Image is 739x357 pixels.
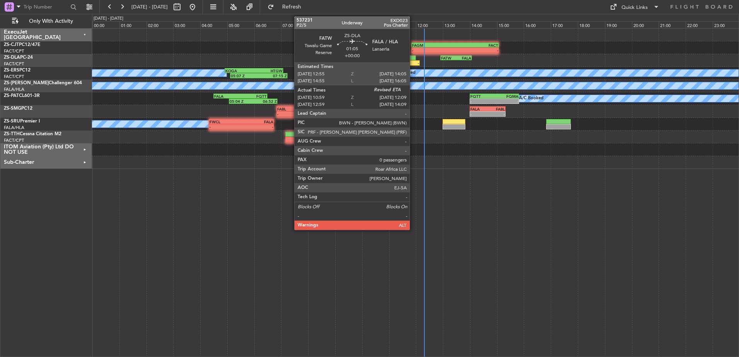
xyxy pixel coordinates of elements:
[497,21,524,28] div: 15:00
[470,107,488,111] div: FALA
[404,61,419,65] div: -
[4,138,24,143] a: FACT/CPT
[225,68,254,73] div: KOGA
[632,21,659,28] div: 20:00
[276,4,308,10] span: Refresh
[4,81,49,85] span: ZS-[PERSON_NAME]
[416,21,443,28] div: 12:00
[230,99,253,104] div: 05:04 Z
[4,48,24,54] a: FACT/CPT
[494,94,518,99] div: FQMA
[391,67,415,79] div: A/C Booked
[4,125,24,131] a: FALA/HLA
[240,94,267,99] div: FQTT
[131,3,168,10] span: [DATE] - [DATE]
[4,93,40,98] a: ZS-PATCL601-3R
[362,21,389,28] div: 10:00
[4,55,20,60] span: ZS-DLA
[94,15,123,22] div: [DATE] - [DATE]
[4,68,31,73] a: ZS-ERSPC12
[4,42,19,47] span: ZS-CJT
[259,73,287,78] div: 07:15 Z
[9,15,84,27] button: Only With Activity
[231,73,259,78] div: 05:07 Z
[92,21,119,28] div: 00:00
[488,107,505,111] div: FABL
[470,94,494,99] div: FQTT
[325,73,347,78] div: 09:28 Z
[304,73,325,78] div: 07:50 Z
[4,68,19,73] span: ZS-ERS
[470,112,488,116] div: -
[455,43,498,48] div: FACT
[412,43,455,48] div: FAGM
[326,68,347,73] div: FWKI
[389,21,416,28] div: 11:00
[264,1,310,13] button: Refresh
[173,21,200,28] div: 03:00
[605,21,632,28] div: 19:00
[335,21,362,28] div: 09:00
[524,21,551,28] div: 16:00
[606,1,663,13] button: Quick Links
[214,94,240,99] div: FALA
[443,21,470,28] div: 13:00
[4,132,61,136] a: ZS-TTHCessna Citation M2
[352,56,372,60] div: FAUP
[4,93,19,98] span: ZS-PAT
[320,61,339,65] div: 08:26 Z
[209,119,242,124] div: FWCL
[470,99,494,104] div: -
[253,99,277,104] div: 06:52 Z
[308,21,335,28] div: 08:00
[295,107,314,111] div: FALA
[4,87,24,92] a: FALA/HLA
[330,80,355,92] div: A/C Booked
[242,119,274,124] div: FALA
[456,56,471,60] div: FALA
[389,61,404,65] div: 10:59 Z
[254,21,281,28] div: 06:00
[277,107,296,111] div: FABL
[4,55,33,60] a: ZS-DLAPC-24
[119,21,146,28] div: 01:00
[339,61,359,65] div: 09:55 Z
[295,112,314,116] div: -
[4,119,40,124] a: ZS-SRUPremier I
[281,21,308,28] div: 07:00
[578,21,605,28] div: 18:00
[254,68,283,73] div: HTGW
[686,21,713,28] div: 22:00
[455,48,498,53] div: -
[659,21,686,28] div: 21:00
[4,74,24,80] a: FACT/CPT
[4,61,24,67] a: FACT/CPT
[4,81,82,85] a: ZS-[PERSON_NAME]Challenger 604
[4,42,40,47] a: ZS-CJTPC12/47E
[304,68,326,73] div: HTGW
[4,132,20,136] span: ZS-TTH
[4,106,32,111] a: ZS-SMGPC12
[227,21,254,28] div: 05:00
[146,21,174,28] div: 02:00
[622,4,648,12] div: Quick Links
[551,21,578,28] div: 17:00
[209,124,242,129] div: -
[331,56,351,60] div: FYWH
[441,56,456,60] div: FATW
[412,48,455,53] div: -
[200,21,227,28] div: 04:00
[24,1,68,13] input: Trip Number
[470,21,497,28] div: 14:00
[4,119,20,124] span: ZS-SRU
[519,93,543,104] div: A/C Booked
[277,112,296,116] div: -
[488,112,505,116] div: -
[4,106,21,111] span: ZS-SMG
[242,124,274,129] div: -
[20,19,82,24] span: Only With Activity
[494,99,518,104] div: -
